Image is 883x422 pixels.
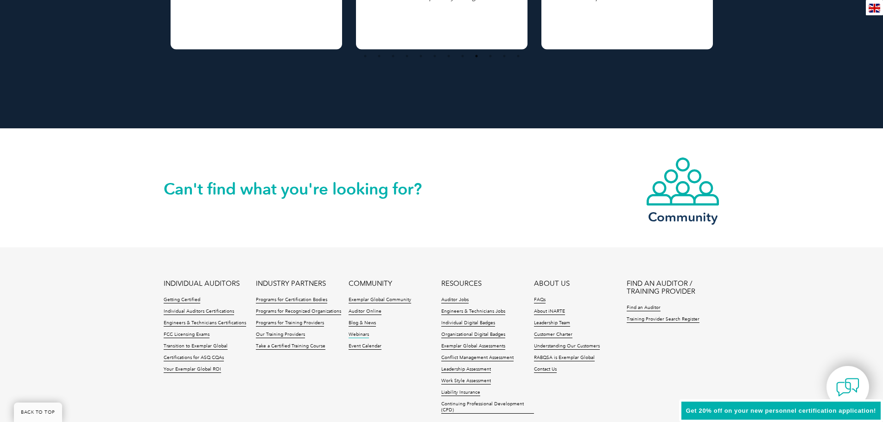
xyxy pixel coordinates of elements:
[444,51,453,61] button: 7 of 4
[441,309,505,315] a: Engineers & Technicians Jobs
[646,157,720,223] a: Community
[164,280,240,288] a: INDIVIDUAL AUDITORS
[349,280,392,288] a: COMMUNITY
[349,297,411,303] a: Exemplar Global Community
[534,343,600,350] a: Understanding Our Customers
[256,343,325,350] a: Take a Certified Training Course
[441,378,491,384] a: Work Style Assessment
[441,355,514,361] a: Conflict Management Assessment
[441,297,469,303] a: Auditor Jobs
[164,366,221,373] a: Your Exemplar Global ROI
[486,51,495,61] button: 10 of 4
[256,309,341,315] a: Programs for Recognized Organizations
[256,320,324,327] a: Programs for Training Providers
[472,51,481,61] button: 9 of 4
[164,297,200,303] a: Getting Certified
[441,390,480,396] a: Liability Insurance
[164,320,246,327] a: Engineers & Technicians Certifications
[836,376,859,399] img: contact-chat.png
[441,320,495,327] a: Individual Digital Badges
[430,51,439,61] button: 6 of 4
[441,343,505,350] a: Exemplar Global Assessments
[14,403,62,422] a: BACK TO TOP
[534,297,546,303] a: FAQs
[388,51,398,61] button: 3 of 4
[534,309,565,315] a: About iNARTE
[164,332,210,338] a: FCC Licensing Exams
[458,51,467,61] button: 8 of 4
[256,332,305,338] a: Our Training Providers
[349,320,376,327] a: Blog & News
[534,320,570,327] a: Leadership Team
[441,280,482,288] a: RESOURCES
[627,305,661,311] a: Find an Auditor
[441,332,505,338] a: Organizational Digital Badges
[646,211,720,223] h3: Community
[441,401,534,414] a: Continuing Professional Development (CPD)
[375,51,384,61] button: 2 of 4
[349,332,369,338] a: Webinars
[164,355,224,361] a: Certifications for ASQ CQAs
[500,51,509,61] button: 11 of 4
[646,157,720,207] img: icon-community.webp
[361,51,370,61] button: 1 of 4
[627,280,719,296] a: FIND AN AUDITOR / TRAINING PROVIDER
[534,355,595,361] a: RABQSA is Exemplar Global
[441,366,491,373] a: Leadership Assessment
[256,280,326,288] a: INDUSTRY PARTNERS
[416,51,426,61] button: 5 of 4
[514,51,523,61] button: 12 of 4
[164,182,442,196] h2: Can't find what you're looking for?
[534,332,572,338] a: Customer Charter
[256,297,327,303] a: Programs for Certification Bodies
[534,280,570,288] a: ABOUT US
[869,4,880,13] img: en
[349,309,381,315] a: Auditor Online
[627,316,699,323] a: Training Provider Search Register
[686,407,876,414] span: Get 20% off on your new personnel certification application!
[402,51,412,61] button: 4 of 4
[534,366,557,373] a: Contact Us
[164,343,228,350] a: Transition to Exemplar Global
[164,309,234,315] a: Individual Auditors Certifications
[349,343,381,350] a: Event Calendar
